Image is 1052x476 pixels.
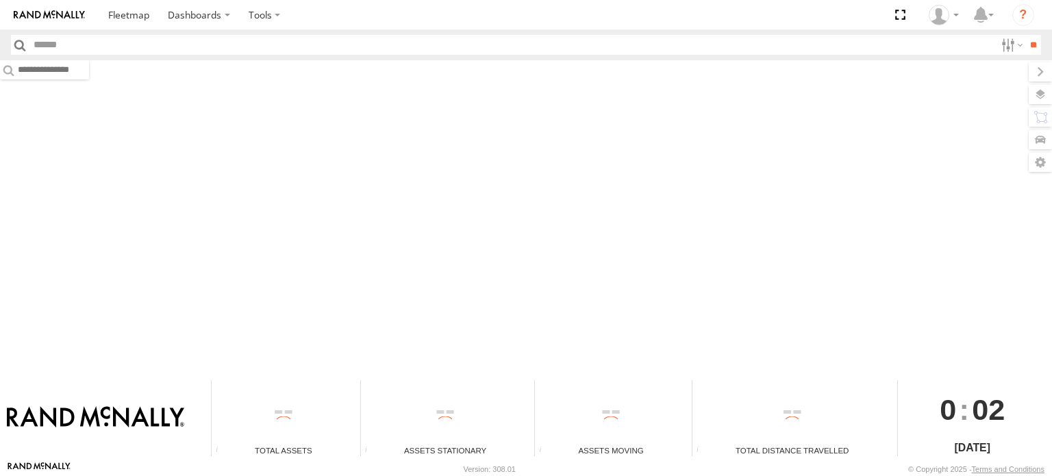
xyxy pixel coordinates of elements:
div: Jose Goitia [924,5,964,25]
label: Map Settings [1029,153,1052,172]
div: Total Distance Travelled [692,444,892,456]
div: Assets Moving [535,444,686,456]
div: Total Assets [212,444,355,456]
div: Assets Stationary [361,444,529,456]
label: Search Filter Options [996,35,1025,55]
i: ? [1012,4,1034,26]
div: [DATE] [898,440,1047,456]
div: : [898,380,1047,439]
div: Total number of assets current stationary. [361,446,381,456]
img: Rand McNally [7,406,184,429]
div: © Copyright 2025 - [908,465,1044,473]
div: Total number of assets current in transit. [535,446,555,456]
div: Total number of Enabled Assets [212,446,232,456]
div: Total distance travelled by all assets within specified date range and applied filters [692,446,713,456]
div: Version: 308.01 [464,465,516,473]
a: Visit our Website [8,462,71,476]
span: 02 [972,380,1005,439]
img: rand-logo.svg [14,10,85,20]
span: 0 [940,380,956,439]
a: Terms and Conditions [972,465,1044,473]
